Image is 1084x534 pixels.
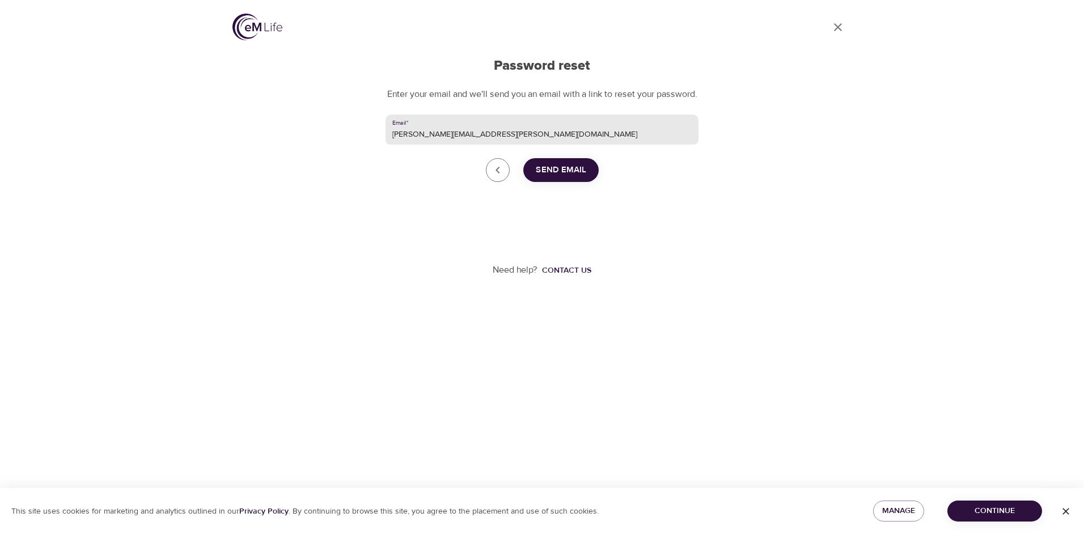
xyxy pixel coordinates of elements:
h2: Password reset [386,58,698,74]
p: Enter your email and we'll send you an email with a link to reset your password. [386,88,698,101]
a: Contact us [537,265,591,276]
img: logo [232,14,282,40]
span: Send Email [536,163,586,177]
div: Contact us [542,265,591,276]
p: Need help? [493,264,537,277]
span: Manage [882,504,915,518]
button: Continue [947,501,1042,522]
a: close [486,158,510,182]
span: Continue [956,504,1033,518]
button: Send Email [523,158,599,182]
a: Privacy Policy [239,506,289,516]
button: Manage [873,501,924,522]
a: close [824,14,852,41]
